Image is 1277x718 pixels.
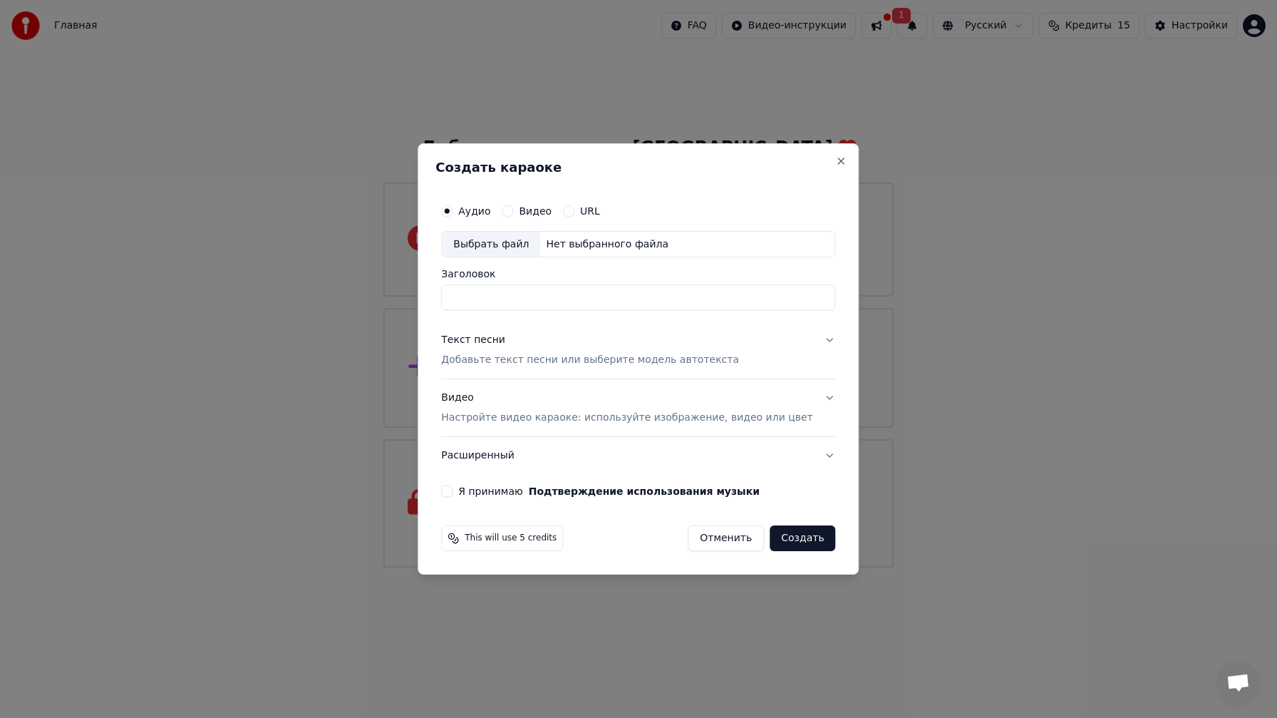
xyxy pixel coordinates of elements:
[441,270,835,279] label: Заголовок
[465,533,557,544] span: This will use 5 credits
[441,437,835,474] button: Расширенный
[441,380,835,437] button: ВидеоНастройте видео караоке: используйте изображение, видео или цвет
[435,161,841,174] h2: Создать караоке
[441,354,739,368] p: Добавьте текст песни или выберите модель автотекста
[441,411,812,425] p: Настройте видео караоке: используйте изображение, видео или цвет
[540,237,674,252] div: Нет выбранного файла
[458,206,490,216] label: Аудио
[441,322,835,379] button: Текст песниДобавьте текст песни или выберите модель автотекста
[441,334,505,348] div: Текст песни
[519,206,552,216] label: Видео
[770,525,835,551] button: Создать
[441,391,812,426] div: Видео
[580,206,600,216] label: URL
[688,525,764,551] button: Отменить
[529,486,760,496] button: Я принимаю
[458,486,760,496] label: Я принимаю
[442,232,540,257] div: Выбрать файл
